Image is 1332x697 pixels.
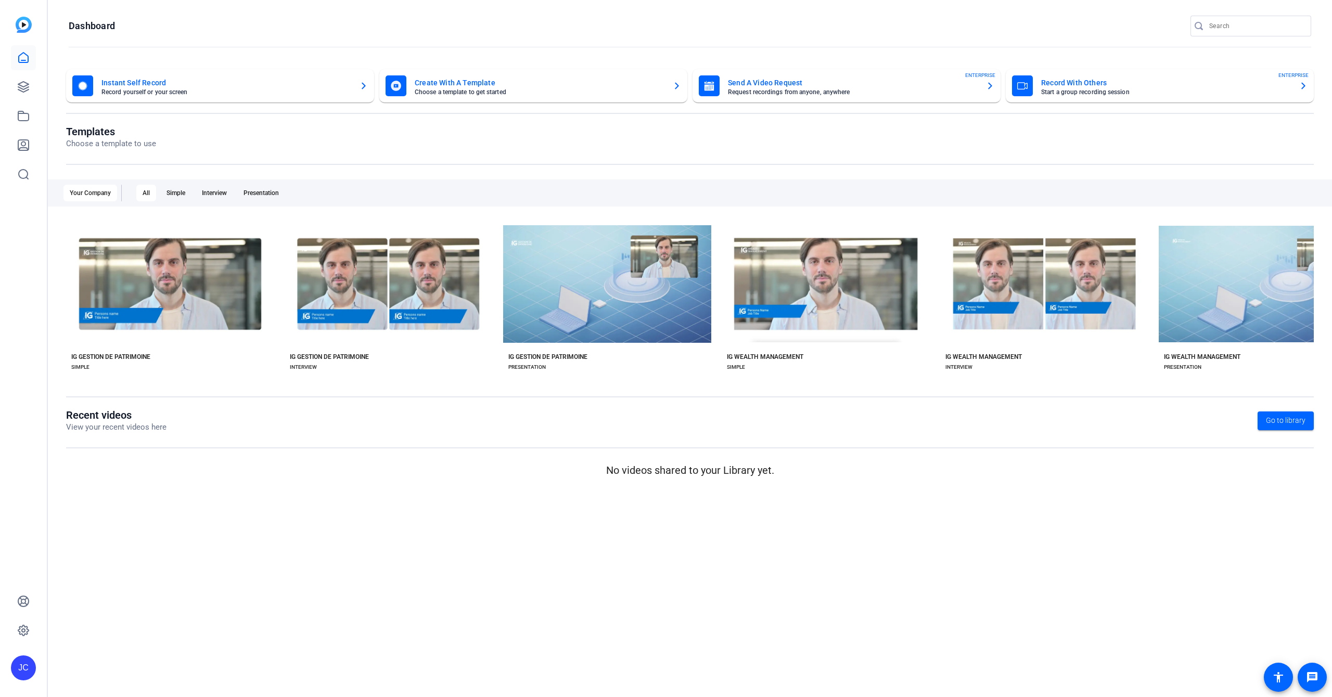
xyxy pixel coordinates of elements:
[415,76,664,89] mat-card-title: Create With A Template
[66,409,166,421] h1: Recent videos
[379,69,687,102] button: Create With A TemplateChoose a template to get started
[1266,415,1305,426] span: Go to library
[196,185,233,201] div: Interview
[693,69,1001,102] button: Send A Video RequestRequest recordings from anyone, anywhereENTERPRISE
[727,363,745,371] div: SIMPLE
[1209,20,1303,32] input: Search
[11,655,36,680] div: JC
[66,421,166,433] p: View your recent videos here
[728,89,978,95] mat-card-subtitle: Request recordings from anyone, anywhere
[1272,671,1285,683] mat-icon: accessibility
[63,185,117,201] div: Your Company
[290,363,317,371] div: INTERVIEW
[1278,71,1309,79] span: ENTERPRISE
[965,71,995,79] span: ENTERPRISE
[66,125,156,138] h1: Templates
[1164,363,1201,371] div: PRESENTATION
[101,89,351,95] mat-card-subtitle: Record yourself or your screen
[101,76,351,89] mat-card-title: Instant Self Record
[945,363,972,371] div: INTERVIEW
[508,363,546,371] div: PRESENTATION
[1306,671,1318,683] mat-icon: message
[237,185,285,201] div: Presentation
[1164,353,1240,361] div: IG WEALTH MANAGEMENT
[66,462,1314,478] p: No videos shared to your Library yet.
[290,353,369,361] div: IG GESTION DE PATRIMOINE
[16,17,32,33] img: blue-gradient.svg
[71,363,89,371] div: SIMPLE
[66,69,374,102] button: Instant Self RecordRecord yourself or your screen
[945,353,1022,361] div: IG WEALTH MANAGEMENT
[1258,411,1314,430] a: Go to library
[71,353,150,361] div: IG GESTION DE PATRIMOINE
[727,353,803,361] div: IG WEALTH MANAGEMENT
[160,185,191,201] div: Simple
[1041,76,1291,89] mat-card-title: Record With Others
[1006,69,1314,102] button: Record With OthersStart a group recording sessionENTERPRISE
[1041,89,1291,95] mat-card-subtitle: Start a group recording session
[728,76,978,89] mat-card-title: Send A Video Request
[66,138,156,150] p: Choose a template to use
[508,353,587,361] div: IG GESTION DE PATRIMOINE
[136,185,156,201] div: All
[415,89,664,95] mat-card-subtitle: Choose a template to get started
[69,20,115,32] h1: Dashboard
